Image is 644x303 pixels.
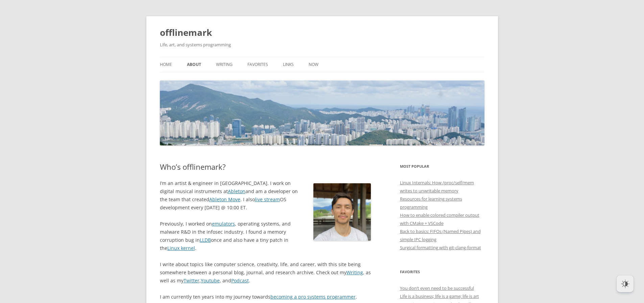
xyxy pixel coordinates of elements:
p: I write about topics like computer science, creativity, life, and career, with this site being so... [160,260,371,285]
a: becoming a pro systems programmer [270,294,356,300]
a: Life is a business; life is a game; life is art [400,293,479,299]
a: emulators [212,220,235,227]
a: About [187,57,201,72]
a: Podcast [231,277,249,284]
a: Twitter [184,277,199,284]
a: Linux Internals: How /proc/self/mem writes to unwritable memory [400,180,474,194]
a: Ableton [228,188,245,194]
a: LLDB [200,237,211,243]
p: Previously, I worked on , operating systems, and malware R&D in the infosec industry. I found a m... [160,220,371,252]
a: Ableton Move [209,196,240,203]
p: I am currently ten years into my journey towards . [160,293,371,301]
a: Links [283,57,294,72]
a: You don’t even need to be successful [400,285,474,291]
a: Linux kernel [167,245,195,251]
a: Writing [347,269,363,276]
a: Writing [216,57,233,72]
a: Surgical formatting with git-clang-format [400,244,481,251]
p: I’m an artist & engineer in [GEOGRAPHIC_DATA]. I work on digital musical instruments at and am a ... [160,179,371,212]
a: Back to basics: FIFOs (Named Pipes) and simple IPC logging [400,228,481,242]
a: Youtube [201,277,220,284]
a: Resources for learning systems programming [400,196,462,210]
a: Favorites [247,57,268,72]
a: live stream [255,196,280,203]
h3: Favorites [400,268,484,276]
h1: Who’s offlinemark? [160,162,371,171]
a: Home [160,57,172,72]
a: How to enable colored compiler output with CMake + VSCode [400,212,479,226]
h3: Most Popular [400,162,484,170]
h2: Life, art, and systems programming [160,41,484,49]
a: Now [309,57,318,72]
a: offlinemark [160,24,212,41]
img: offlinemark [160,80,484,145]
